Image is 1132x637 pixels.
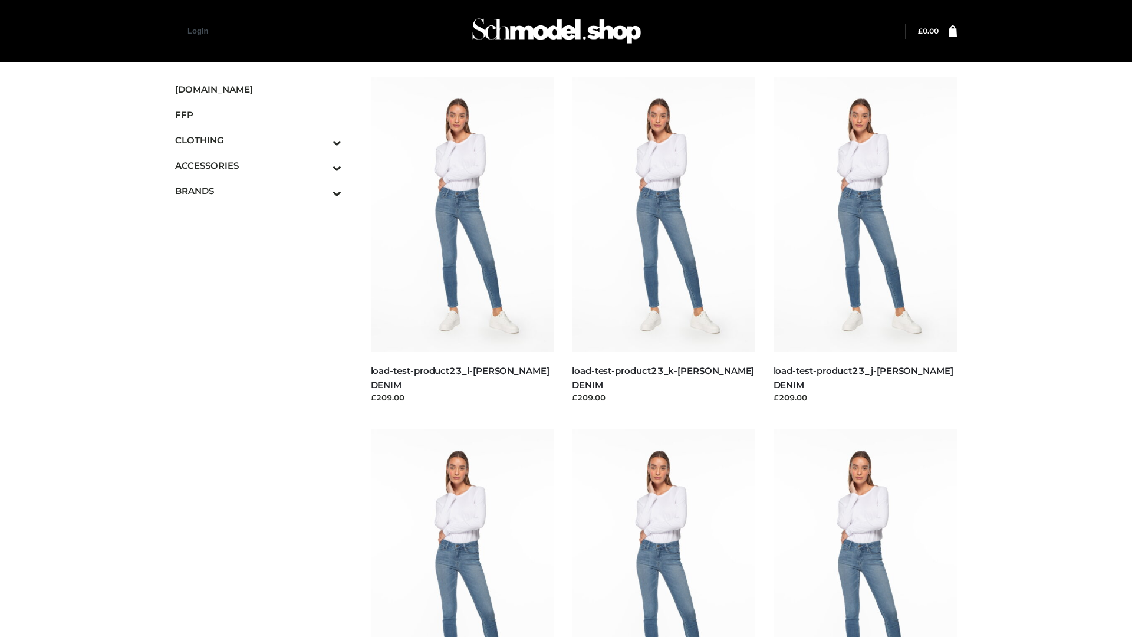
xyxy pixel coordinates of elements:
span: FFP [175,108,341,122]
button: Toggle Submenu [300,153,341,178]
div: £209.00 [572,392,756,403]
button: Toggle Submenu [300,127,341,153]
span: £ [918,27,923,35]
bdi: 0.00 [918,27,939,35]
a: load-test-product23_k-[PERSON_NAME] DENIM [572,365,754,390]
a: [DOMAIN_NAME] [175,77,341,102]
img: Schmodel Admin 964 [468,8,645,54]
span: CLOTHING [175,133,341,147]
div: £209.00 [371,392,555,403]
a: BRANDSToggle Submenu [175,178,341,203]
a: load-test-product23_l-[PERSON_NAME] DENIM [371,365,549,390]
a: load-test-product23_j-[PERSON_NAME] DENIM [774,365,953,390]
a: ACCESSORIESToggle Submenu [175,153,341,178]
span: ACCESSORIES [175,159,341,172]
button: Toggle Submenu [300,178,341,203]
div: £209.00 [774,392,957,403]
span: [DOMAIN_NAME] [175,83,341,96]
a: FFP [175,102,341,127]
a: Login [187,27,208,35]
a: £0.00 [918,27,939,35]
a: CLOTHINGToggle Submenu [175,127,341,153]
span: BRANDS [175,184,341,198]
